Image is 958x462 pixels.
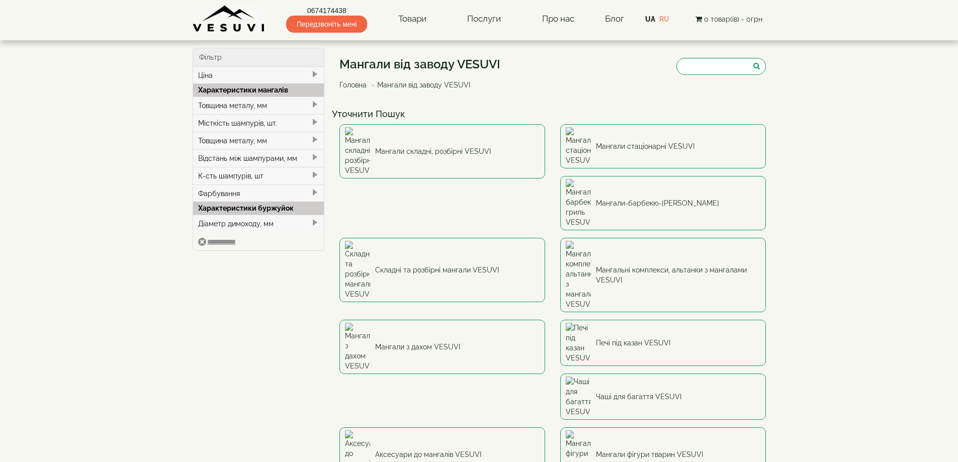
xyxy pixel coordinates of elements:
[193,132,324,149] div: Товщина металу, мм
[659,15,669,23] a: RU
[345,241,370,299] img: Складні та розбірні мангали VESUVI
[286,16,367,33] span: Передзвоніть мені
[193,97,324,114] div: Товщина металу, мм
[566,323,591,363] img: Печі під казан VESUVI
[692,14,765,25] button: 0 товар(ів) - 0грн
[560,238,766,312] a: Мангальні комплекси, альтанки з мангалами VESUVI Мангальні комплекси, альтанки з мангалами VESUVI
[345,323,370,371] img: Мангали з дахом VESUVI
[193,48,324,67] div: Фільтр
[193,167,324,184] div: К-сть шампурів, шт
[193,184,324,202] div: Фарбування
[532,8,584,31] a: Про нас
[566,377,591,417] img: Чаші для багаття VESUVI
[345,127,370,175] img: Мангали складні, розбірні VESUVI
[457,8,511,31] a: Послуги
[704,15,762,23] span: 0 товар(ів) - 0грн
[193,67,324,84] div: Ціна
[388,8,437,31] a: Товари
[566,179,591,227] img: Мангали-барбекю-гриль VESUVI
[566,127,591,165] img: Мангали стаціонарні VESUVI
[339,238,545,302] a: Складні та розбірні мангали VESUVI Складні та розбірні мангали VESUVI
[369,80,470,90] li: Мангали від заводу VESUVI
[193,83,324,97] div: Характеристики мангалів
[566,241,591,309] img: Мангальні комплекси, альтанки з мангалами VESUVI
[560,124,766,168] a: Мангали стаціонарні VESUVI Мангали стаціонарні VESUVI
[339,320,545,374] a: Мангали з дахом VESUVI Мангали з дахом VESUVI
[193,202,324,215] div: Характеристики буржуйок
[193,5,266,33] img: Завод VESUVI
[339,58,500,71] h1: Мангали від заводу VESUVI
[193,149,324,167] div: Відстань між шампурами, мм
[560,176,766,230] a: Мангали-барбекю-гриль VESUVI Мангали-барбекю-[PERSON_NAME]
[193,114,324,132] div: Місткість шампурів, шт.
[560,320,766,366] a: Печі під казан VESUVI Печі під казан VESUVI
[332,109,773,119] h4: Уточнити Пошук
[339,124,545,178] a: Мангали складні, розбірні VESUVI Мангали складні, розбірні VESUVI
[605,14,624,24] a: Блог
[193,215,324,232] div: Діаметр димоходу, мм
[339,81,367,89] a: Головна
[286,6,367,16] a: 0674174438
[560,374,766,420] a: Чаші для багаття VESUVI Чаші для багаття VESUVI
[645,15,655,23] a: UA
